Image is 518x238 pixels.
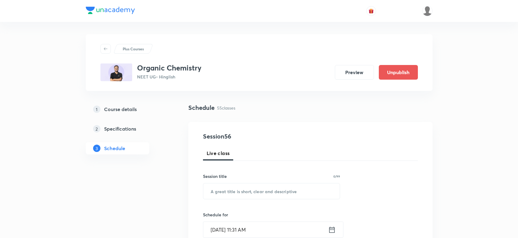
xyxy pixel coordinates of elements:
h4: Schedule [188,103,215,112]
button: Unpublish [379,65,418,80]
h4: Session 56 [203,132,314,141]
input: A great title is short, clear and descriptive [203,183,340,199]
p: 0/99 [333,175,340,178]
img: Shahrukh Ansari [422,6,433,16]
button: avatar [366,6,376,16]
img: Company Logo [86,7,135,14]
a: Company Logo [86,7,135,16]
a: 2Specifications [86,123,169,135]
p: 3 [93,145,100,152]
h6: Schedule for [203,211,340,218]
h5: Course details [104,106,137,113]
a: 1Course details [86,103,169,115]
h5: Schedule [104,145,125,152]
button: Preview [335,65,374,80]
p: NEET UG • Hinglish [137,74,201,80]
h5: Specifications [104,125,136,132]
p: 2 [93,125,100,132]
p: 55 classes [217,105,235,111]
span: Live class [207,150,230,157]
img: avatar [368,8,374,14]
p: Plus Courses [123,46,144,52]
h3: Organic Chemistry [137,63,201,72]
p: 1 [93,106,100,113]
h6: Session title [203,173,227,179]
img: 1F2AE43C-7D8D-492A-B96A-C655EB1471CE_plus.png [100,63,132,81]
